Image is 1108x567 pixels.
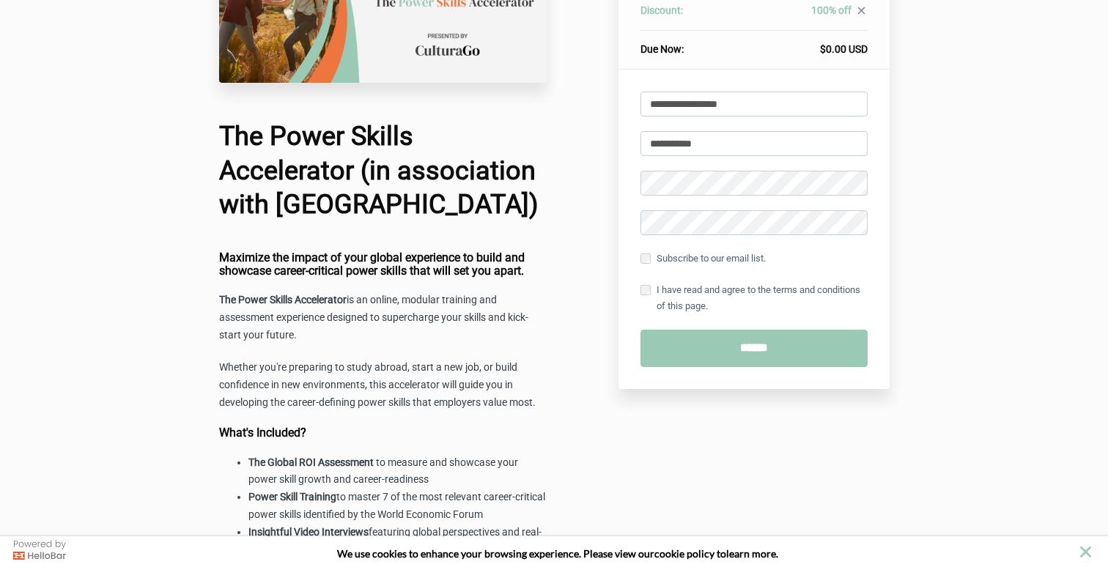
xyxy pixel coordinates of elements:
[640,3,736,31] th: Discount:
[219,251,547,277] h4: Maximize the impact of your global experience to build and showcase career-critical power skills ...
[640,31,736,57] th: Due Now:
[654,547,714,560] a: cookie policy
[811,4,852,16] span: 100% off
[248,491,336,503] strong: Power Skill Training
[820,43,868,55] span: $0.00 USD
[337,547,654,560] span: We use cookies to enhance your browsing experience. Please view our
[248,454,547,489] li: to measure and showcase your power skill growth and career-readiness
[1076,543,1095,561] button: close
[219,426,547,440] h4: What's Included?
[640,285,651,295] input: I have read and agree to the terms and conditions of this page.
[219,359,547,412] p: Whether you're preparing to study abroad, start a new job, or build confidence in new environment...
[717,547,726,560] strong: to
[852,4,868,21] a: close
[640,251,766,267] label: Subscribe to our email list.
[248,524,547,559] li: featuring global perspectives and real-world insights
[219,119,547,222] h1: The Power Skills Accelerator (in association with [GEOGRAPHIC_DATA])
[219,294,347,305] strong: The Power Skills Accelerator
[248,489,547,524] li: to master 7 of the most relevant career-critical power skills identified by the World Economic Forum
[855,4,868,17] i: close
[219,292,547,344] p: is an online, modular training and assessment experience designed to supercharge your skills and ...
[640,253,651,264] input: Subscribe to our email list.
[248,456,374,468] strong: The Global ROI Assessment
[248,526,369,538] strong: Insightful Video Interviews
[726,547,778,560] span: learn more.
[640,282,868,314] label: I have read and agree to the terms and conditions of this page.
